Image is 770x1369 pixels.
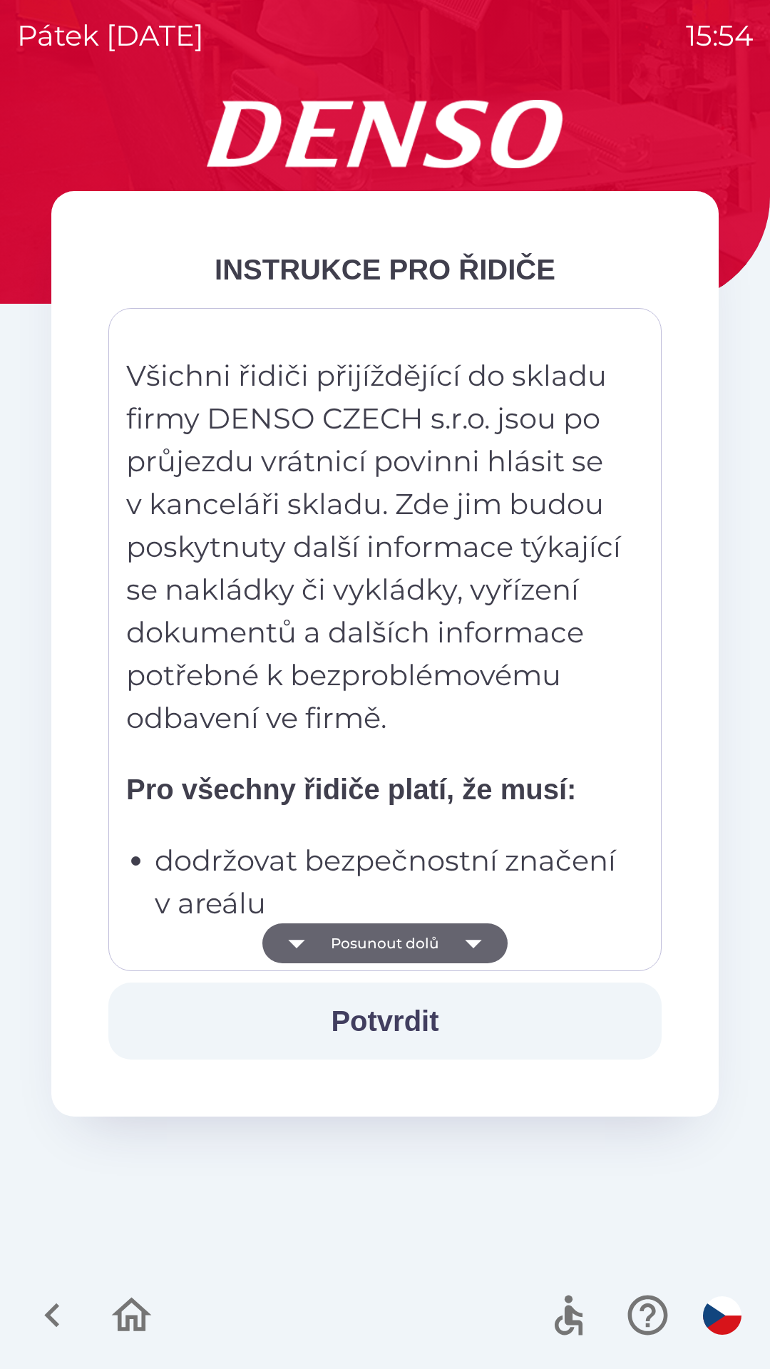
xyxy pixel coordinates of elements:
button: Potvrdit [108,983,662,1060]
p: dodržovat bezpečnostní značení v areálu [155,839,624,925]
p: 15:54 [686,14,753,57]
img: cs flag [703,1296,741,1335]
p: Všichni řidiči přijíždějící do skladu firmy DENSO CZECH s.r.o. jsou po průjezdu vrátnicí povinni ... [126,354,624,739]
p: pátek [DATE] [17,14,204,57]
strong: Pro všechny řidiče platí, že musí: [126,774,576,805]
div: INSTRUKCE PRO ŘIDIČE [108,248,662,291]
button: Posunout dolů [262,923,508,963]
img: Logo [51,100,719,168]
